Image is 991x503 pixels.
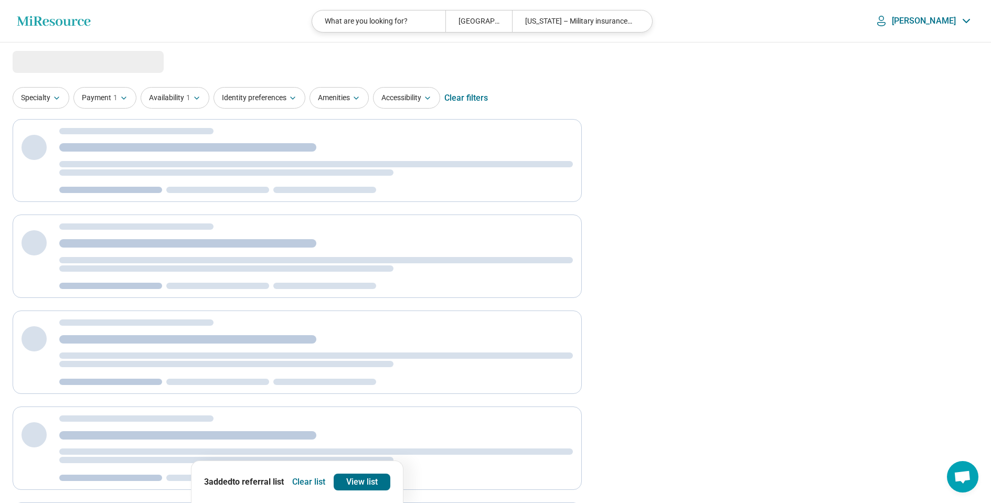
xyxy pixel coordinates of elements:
[892,16,956,26] p: [PERSON_NAME]
[186,92,190,103] span: 1
[373,87,440,109] button: Accessibility
[444,85,488,111] div: Clear filters
[947,461,978,493] div: Open chat
[512,10,645,32] div: [US_STATE] – Military insurance (e.g. TRICARE)
[334,474,390,490] a: View list
[312,10,445,32] div: What are you looking for?
[141,87,209,109] button: Availability1
[214,87,305,109] button: Identity preferences
[113,92,118,103] span: 1
[204,476,284,488] p: 3 added
[13,87,69,109] button: Specialty
[288,474,329,490] button: Clear list
[310,87,369,109] button: Amenities
[73,87,136,109] button: Payment1
[13,51,101,72] span: Loading...
[445,10,512,32] div: [GEOGRAPHIC_DATA], [GEOGRAPHIC_DATA]
[232,477,284,487] span: to referral list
